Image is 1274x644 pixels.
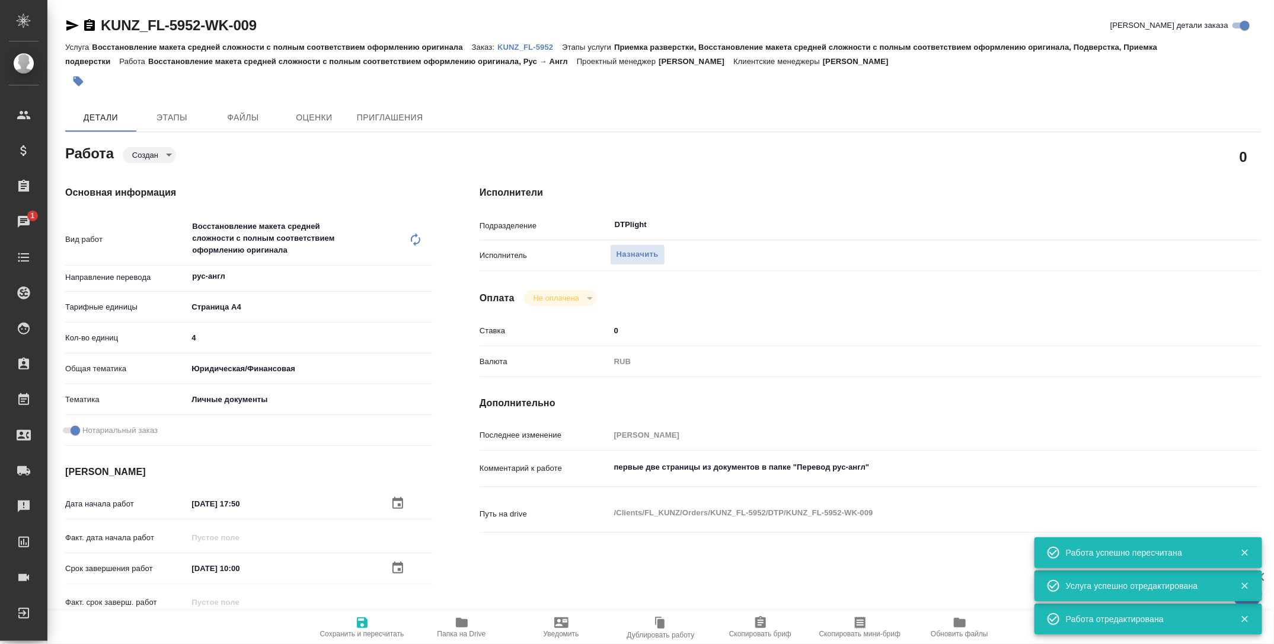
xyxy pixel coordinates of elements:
span: Скопировать бриф [729,630,791,638]
p: Исполнитель [480,250,610,262]
p: Тарифные единицы [65,301,187,313]
button: Назначить [610,244,665,265]
a: 1 [3,207,44,237]
p: Общая тематика [65,363,187,375]
span: Нотариальный заказ [82,425,158,436]
p: KUNZ_FL-5952 [497,43,562,52]
span: Назначить [617,248,659,262]
p: Факт. срок заверш. работ [65,597,187,608]
input: Пустое поле [610,426,1196,444]
span: Детали [72,110,129,125]
button: Скопировать мини-бриф [810,611,910,644]
input: ✎ Введи что-нибудь [187,495,291,512]
input: ✎ Введи что-нибудь [187,329,432,346]
span: Файлы [215,110,272,125]
div: Создан [123,147,176,163]
p: Этапы услуги [562,43,614,52]
textarea: /Clients/FL_KUNZ/Orders/KUNZ_FL-5952/DTP/KUNZ_FL-5952-WK-009 [610,503,1196,523]
button: Закрыть [1233,547,1257,558]
h4: Дополнительно [480,396,1261,410]
span: Сохранить и пересчитать [320,630,404,638]
button: Скопировать бриф [711,611,810,644]
span: Папка на Drive [438,630,486,638]
span: Оценки [286,110,343,125]
p: Срок завершения работ [65,563,187,575]
span: Уведомить [544,630,579,638]
button: Папка на Drive [412,611,512,644]
p: Комментарий к работе [480,463,610,474]
button: Сохранить и пересчитать [312,611,412,644]
div: Страница А4 [187,297,432,317]
a: KUNZ_FL-5952-WK-009 [101,17,257,33]
h4: Основная информация [65,186,432,200]
p: [PERSON_NAME] [659,57,733,66]
div: Работа успешно пересчитана [1066,547,1222,559]
button: Создан [129,150,162,160]
p: Клиентские менеджеры [733,57,823,66]
button: Закрыть [1233,581,1257,591]
p: Факт. дата начала работ [65,532,187,544]
p: Услуга [65,43,92,52]
span: Приглашения [357,110,423,125]
button: Дублировать работу [611,611,711,644]
p: Вид работ [65,234,187,246]
p: Путь на drive [480,508,610,520]
p: Последнее изменение [480,429,610,441]
span: [PERSON_NAME] детали заказа [1110,20,1228,31]
input: ✎ Введи что-нибудь [187,560,291,577]
h2: Работа [65,142,114,163]
button: Open [426,275,428,278]
div: Создан [524,290,597,306]
p: Направление перевода [65,272,187,283]
div: Услуга успешно отредактирована [1066,580,1222,592]
div: RUB [610,352,1196,372]
span: Дублировать работу [627,631,695,639]
div: Работа отредактирована [1066,613,1222,625]
p: Восстановление макета средней сложности с полным соответствием оформлению оригинала [92,43,471,52]
span: Обновить файлы [931,630,988,638]
button: Скопировать ссылку [82,18,97,33]
p: Дата начала работ [65,498,187,510]
p: Валюта [480,356,610,368]
div: Личные документы [187,390,432,410]
h2: 0 [1240,146,1247,167]
p: Проектный менеджер [577,57,659,66]
h4: [PERSON_NAME] [65,465,432,479]
div: Юридическая/Финансовая [187,359,432,379]
p: Работа [119,57,148,66]
p: Ставка [480,325,610,337]
a: KUNZ_FL-5952 [497,42,562,52]
span: Скопировать мини-бриф [819,630,901,638]
h4: Исполнители [480,186,1261,200]
button: Закрыть [1233,614,1257,624]
p: Подразделение [480,220,610,232]
button: Добавить тэг [65,68,91,94]
button: Обновить файлы [910,611,1010,644]
span: 1 [23,210,41,222]
input: ✎ Введи что-нибудь [610,322,1196,339]
button: Не оплачена [530,293,583,303]
input: Пустое поле [187,529,291,546]
p: Кол-во единиц [65,332,187,344]
p: Заказ: [472,43,497,52]
button: Уведомить [512,611,611,644]
p: Восстановление макета средней сложности с полным соответствием оформлению оригинала, Рус → Англ [148,57,577,66]
span: Этапы [143,110,200,125]
input: Пустое поле [187,594,291,611]
button: Open [1189,224,1192,226]
p: Тематика [65,394,187,406]
h4: Оплата [480,291,515,305]
p: [PERSON_NAME] [823,57,898,66]
textarea: первые две страницы из документов в папке "Перевод рус-англ" [610,457,1196,477]
button: Скопировать ссылку для ЯМессенджера [65,18,79,33]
